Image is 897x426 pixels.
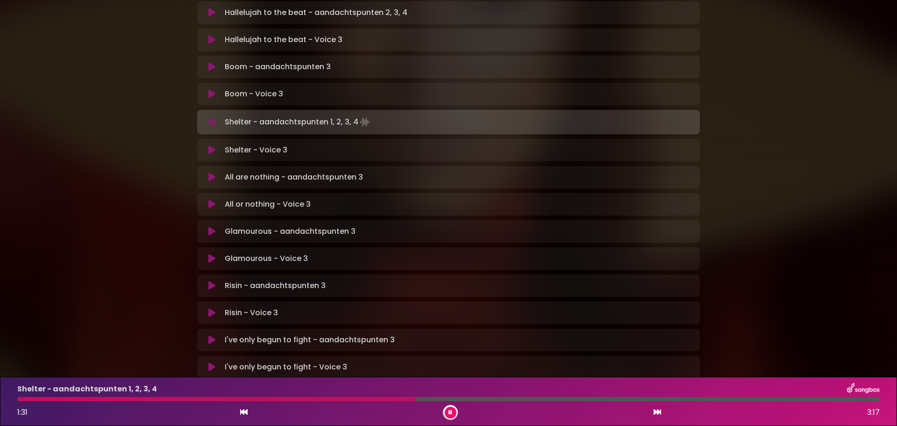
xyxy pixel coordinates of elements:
[225,199,311,210] p: All or nothing - Voice 3
[225,307,278,318] p: Risin - Voice 3
[867,407,880,418] span: 3:17
[225,334,395,346] p: I've only begun to fight - aandachtspunten 3
[225,144,287,156] p: Shelter - Voice 3
[225,116,371,129] p: Shelter - aandachtspunten 1, 2, 3, 4
[225,88,283,100] p: Boom - Voice 3
[17,383,157,395] p: Shelter - aandachtspunten 1, 2, 3, 4
[225,280,326,291] p: Risin - aandachtspunten 3
[225,34,342,45] p: Hallelujah to the beat - Voice 3
[225,61,331,72] p: Boom - aandachtspunten 3
[225,7,407,18] p: Hallelujah to the beat - aandachtspunten 2, 3, 4
[17,407,28,418] span: 1:31
[225,253,308,264] p: Glamourous - Voice 3
[225,361,347,373] p: I've only begun to fight - Voice 3
[225,172,363,183] p: All are nothing - aandachtspunten 3
[847,383,880,395] img: songbox-logo-white.png
[225,226,356,237] p: Glamourous - aandachtspunten 3
[358,116,371,129] img: waveform4.gif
